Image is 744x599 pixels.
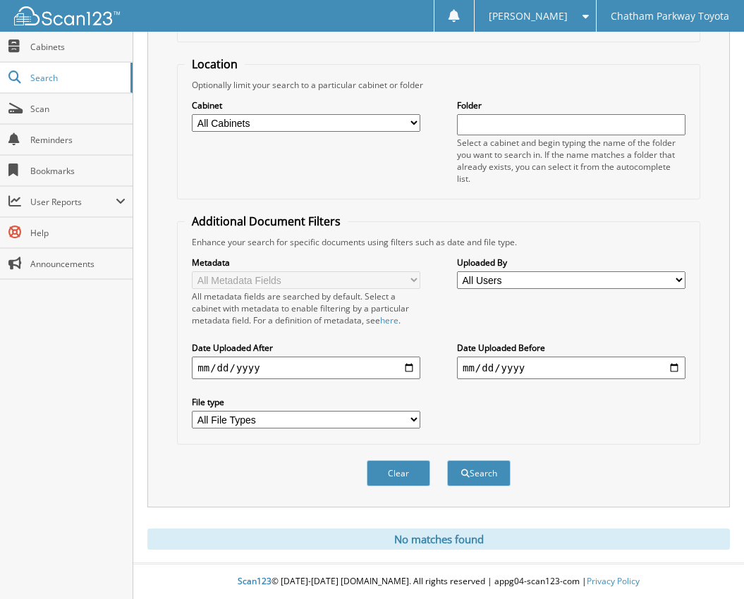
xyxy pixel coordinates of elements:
div: Enhance your search for specific documents using filters such as date and file type. [185,236,692,248]
label: Date Uploaded Before [457,342,685,354]
label: File type [192,396,420,408]
label: Date Uploaded After [192,342,420,354]
input: end [457,357,685,379]
span: Search [30,72,123,84]
a: Privacy Policy [587,575,640,587]
span: Help [30,227,126,239]
span: [PERSON_NAME] [489,12,568,20]
span: Chatham Parkway Toyota [611,12,729,20]
span: Scan [30,103,126,115]
iframe: Chat Widget [673,531,744,599]
label: Uploaded By [457,257,685,268]
div: No matches found [147,529,730,550]
span: User Reports [30,196,116,208]
span: Announcements [30,258,126,270]
legend: Location [185,56,245,72]
div: Select a cabinet and begin typing the name of the folder you want to search in. If the name match... [457,137,685,185]
div: © [DATE]-[DATE] [DOMAIN_NAME]. All rights reserved | appg04-scan123-com | [133,564,744,599]
img: scan123-logo-white.svg [14,6,120,25]
button: Search [447,460,511,486]
div: All metadata fields are searched by default. Select a cabinet with metadata to enable filtering b... [192,290,420,326]
label: Folder [457,99,685,111]
button: Clear [367,460,430,486]
label: Cabinet [192,99,420,111]
legend: Additional Document Filters [185,214,348,229]
span: Reminders [30,134,126,146]
span: Bookmarks [30,165,126,177]
span: Scan123 [238,575,272,587]
a: here [380,314,398,326]
span: Cabinets [30,41,126,53]
div: Optionally limit your search to a particular cabinet or folder [185,79,692,91]
label: Metadata [192,257,420,268]
input: start [192,357,420,379]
